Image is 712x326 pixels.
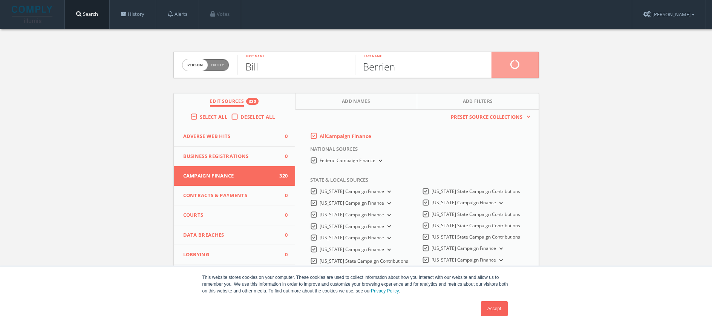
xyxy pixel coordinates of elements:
span: 0 [276,251,288,259]
button: [US_STATE] Campaign Finance [496,245,504,252]
button: [US_STATE] Campaign Finance [384,188,392,195]
button: Adverse Web Hits0 [174,127,296,147]
span: Contracts & Payments [183,192,277,199]
div: 320 [246,98,259,105]
span: 0 [276,133,288,140]
span: Adverse Web Hits [183,133,277,140]
span: [US_STATE] State Campaign Contributions [432,234,520,240]
span: Business Registrations [183,153,277,160]
span: Deselect All [240,113,275,120]
span: [US_STATE] Campaign Finance [320,234,384,241]
span: [US_STATE] State Campaign Contributions [432,188,520,194]
a: Privacy Policy [371,288,399,294]
button: [US_STATE] Campaign Finance [384,235,392,242]
button: [US_STATE] Campaign Finance [496,257,504,264]
span: [US_STATE] Campaign Finance [320,246,384,253]
span: Entity [211,62,224,68]
span: Data Breaches [183,231,277,239]
p: This website stores cookies on your computer. These cookies are used to collect information about... [202,274,510,294]
button: Add Filters [417,93,539,110]
button: [US_STATE] Campaign Finance [384,223,392,230]
span: [US_STATE] State Campaign Contributions [320,258,408,264]
button: Campaign Finance320 [174,166,296,186]
button: Courts0 [174,205,296,225]
span: Courts [183,211,277,219]
img: illumis [12,6,54,23]
button: [US_STATE] Campaign Finance [384,246,392,253]
span: Federal Campaign Finance [320,157,375,164]
span: 320 [276,172,288,180]
span: [US_STATE] Campaign Finance [320,200,384,206]
span: 0 [276,231,288,239]
span: [US_STATE] Campaign Finance [320,223,384,230]
span: 0 [276,211,288,219]
button: Add Names [296,93,417,110]
button: Data Breaches0 [174,225,296,245]
span: 0 [276,192,288,199]
span: Campaign Finance [183,172,277,180]
span: Preset Source Collections [447,113,526,121]
span: [US_STATE] Campaign Finance [320,188,384,194]
span: Lobbying [183,251,277,259]
span: Add Filters [463,98,493,107]
button: [US_STATE] Campaign Finance [384,200,392,207]
span: person [182,59,208,71]
span: All Campaign Finance [320,133,371,139]
button: [US_STATE] Campaign Finance [496,200,504,207]
span: State & Local Sources [305,176,368,188]
span: Select All [200,113,227,120]
button: Contracts & Payments0 [174,186,296,206]
span: Add Names [342,98,370,107]
span: [US_STATE] State Campaign Contributions [432,222,520,229]
button: Lobbying0 [174,245,296,265]
button: [US_STATE] Campaign Finance [384,212,392,219]
span: [US_STATE] State Campaign Contributions [432,211,520,217]
span: [US_STATE] Campaign Finance [432,257,496,263]
span: Edit Sources [210,98,244,107]
button: Miscellaneous0 [174,265,296,285]
button: Federal Campaign Finance [375,158,384,164]
button: Edit Sources320 [174,93,296,110]
span: [US_STATE] Campaign Finance [320,211,384,218]
button: Preset Source Collections [447,113,531,121]
span: 0 [276,153,288,160]
a: Accept [481,301,508,316]
span: [US_STATE] Campaign Finance [432,245,496,251]
span: National Sources [305,145,358,157]
span: [US_STATE] Campaign Finance [432,199,496,206]
button: Business Registrations0 [174,147,296,167]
